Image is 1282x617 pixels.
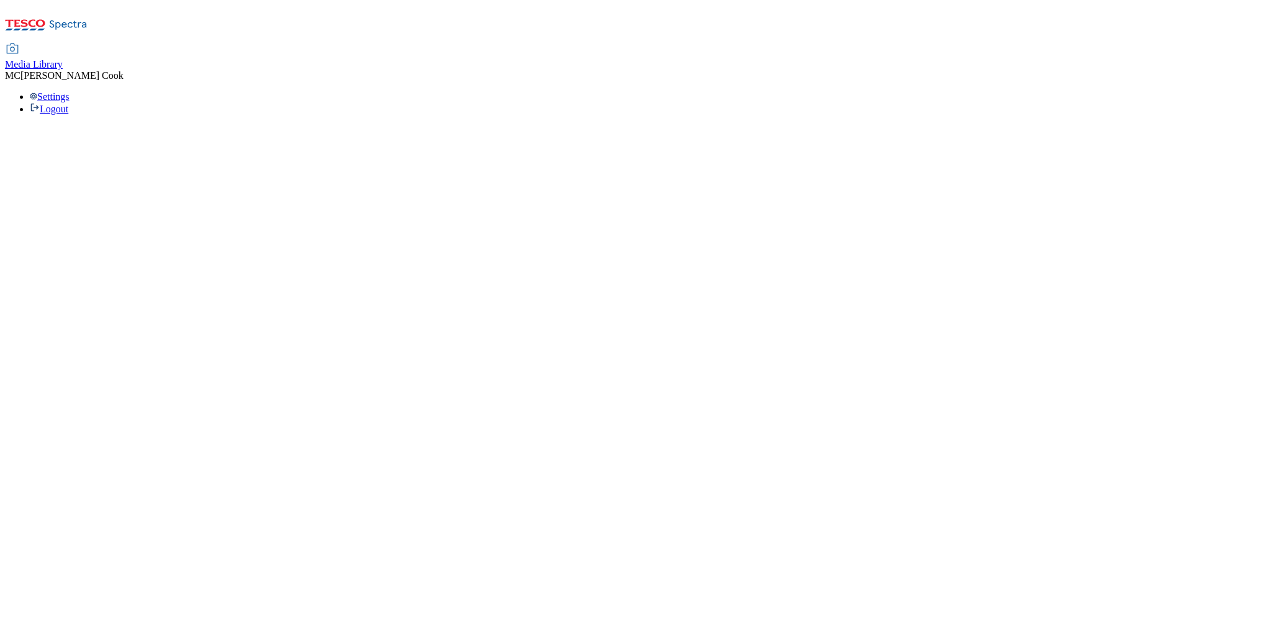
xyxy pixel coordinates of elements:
a: Logout [30,104,68,114]
span: [PERSON_NAME] Cook [20,70,124,81]
span: Media Library [5,59,63,70]
span: MC [5,70,20,81]
a: Media Library [5,44,63,70]
a: Settings [30,91,70,102]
